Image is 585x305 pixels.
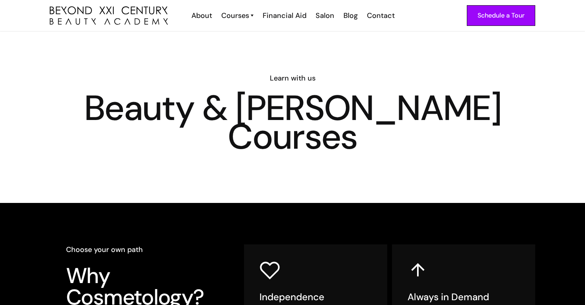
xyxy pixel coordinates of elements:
[467,5,535,26] a: Schedule a Tour
[263,10,306,21] div: Financial Aid
[221,10,253,21] a: Courses
[362,10,399,21] a: Contact
[50,94,535,151] h1: Beauty & [PERSON_NAME] Courses
[50,73,535,83] h6: Learn with us
[66,244,221,255] h6: Choose your own path
[191,10,212,21] div: About
[343,10,358,21] div: Blog
[408,291,520,303] h5: Always in Demand
[338,10,362,21] a: Blog
[50,6,168,25] a: home
[259,260,280,281] img: heart icon
[221,10,249,21] div: Courses
[316,10,334,21] div: Salon
[50,6,168,25] img: beyond 21st century beauty academy logo
[478,10,525,21] div: Schedule a Tour
[186,10,216,21] a: About
[310,10,338,21] a: Salon
[259,291,372,303] h5: Independence
[408,260,428,281] img: up arrow
[257,10,310,21] a: Financial Aid
[367,10,395,21] div: Contact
